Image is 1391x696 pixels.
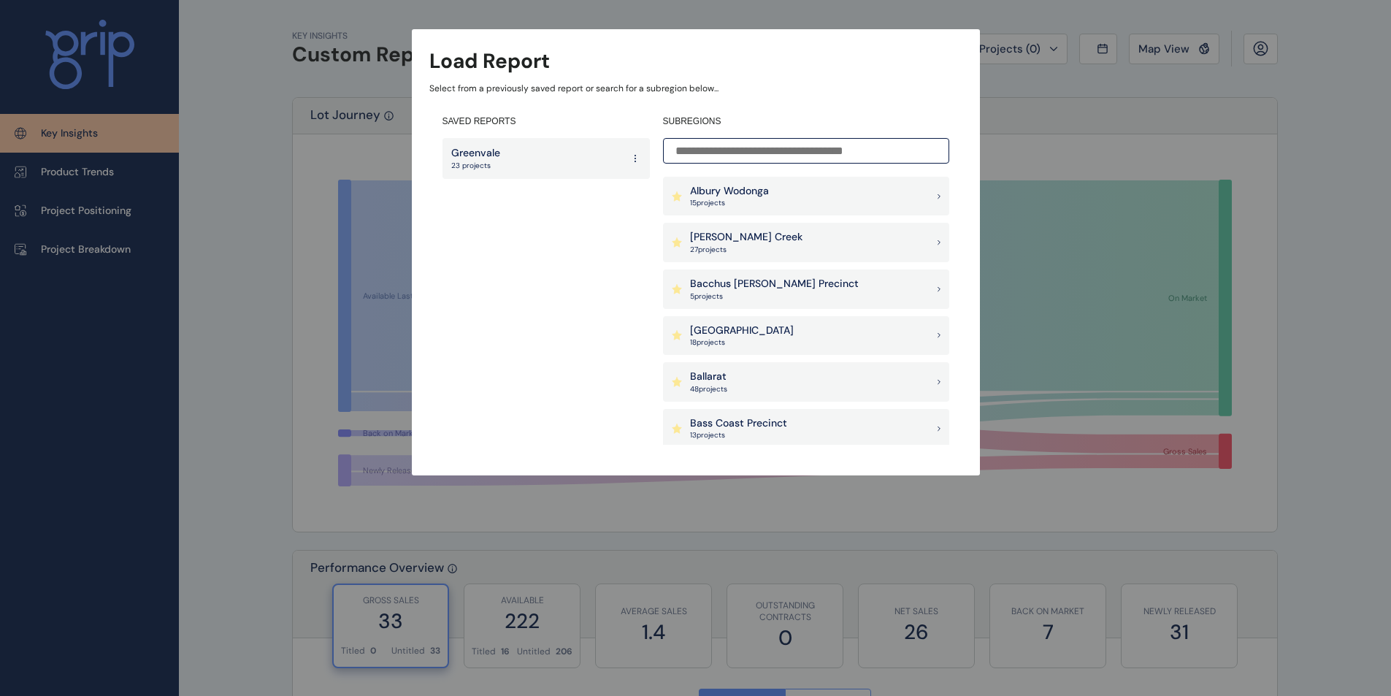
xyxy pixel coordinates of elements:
p: 18 project s [690,337,794,348]
p: Bacchus [PERSON_NAME] Precinct [690,277,859,291]
p: Bass Coast Precinct [690,416,787,431]
h3: Load Report [429,47,550,75]
p: 13 project s [690,430,787,440]
p: 23 projects [451,161,500,171]
p: 48 project s [690,384,727,394]
p: 15 project s [690,198,769,208]
h4: SUBREGIONS [663,115,949,128]
p: [GEOGRAPHIC_DATA] [690,324,794,338]
p: Albury Wodonga [690,184,769,199]
p: Select from a previously saved report or search for a subregion below... [429,83,962,95]
h4: SAVED REPORTS [442,115,650,128]
p: [PERSON_NAME] Creek [690,230,802,245]
p: Ballarat [690,370,727,384]
p: Greenvale [451,146,500,161]
p: 5 project s [690,291,859,302]
p: 27 project s [690,245,802,255]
